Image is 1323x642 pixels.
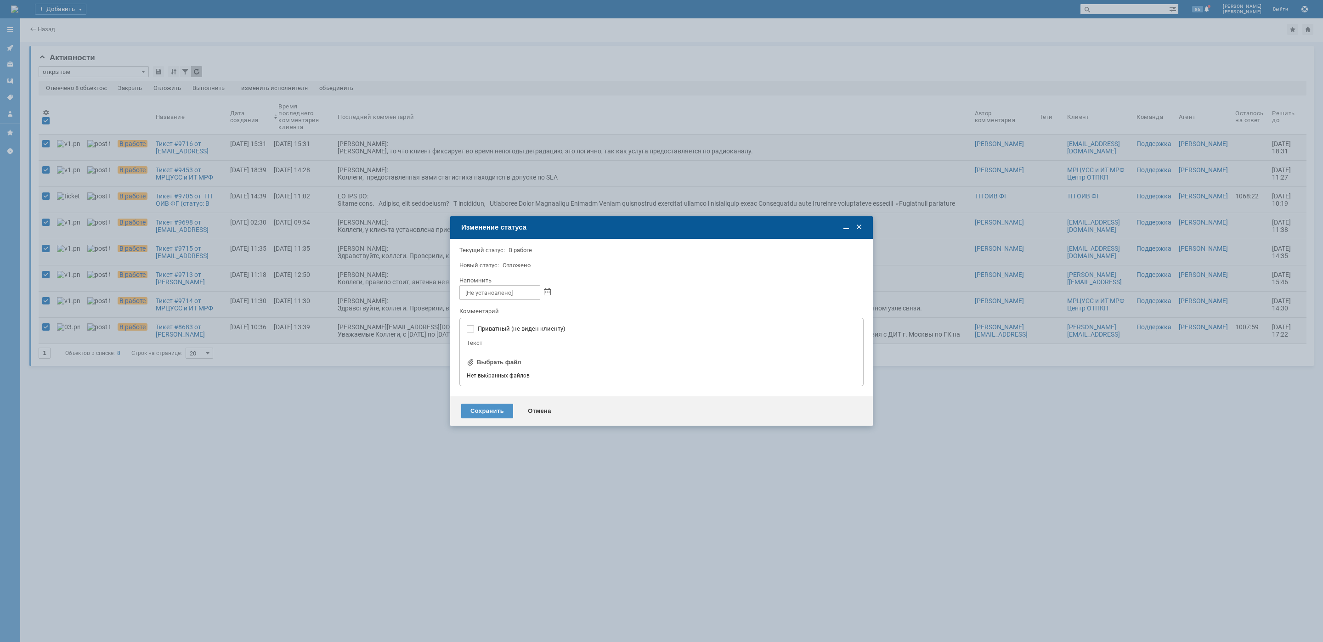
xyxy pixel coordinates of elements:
[461,223,864,231] div: Изменение статуса
[459,307,862,316] div: Комментарий
[478,325,854,332] label: Приватный (не виден клиенту)
[459,247,505,253] label: Текущий статус:
[467,340,854,346] div: Текст
[459,285,540,300] input: [Не установлено]
[459,277,862,283] div: Напомнить
[842,223,851,232] span: Свернуть (Ctrl + M)
[477,359,521,366] div: Выбрать файл
[459,262,499,269] label: Новый статус:
[467,369,856,379] div: Нет выбранных файлов
[509,247,532,253] span: В работе
[503,262,531,269] span: Отложено
[854,223,864,232] span: Закрыть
